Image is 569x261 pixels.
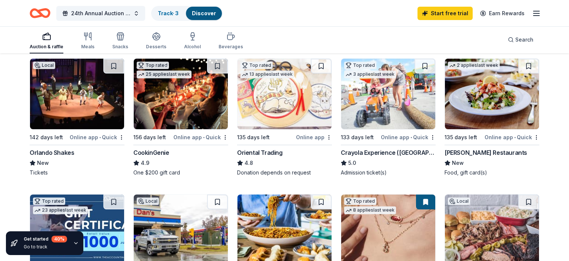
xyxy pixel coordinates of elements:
[70,133,124,142] div: Online app Quick
[445,59,539,129] img: Image for Cameron Mitchell Restaurants
[141,159,149,167] span: 4.9
[381,133,436,142] div: Online app Quick
[445,148,527,157] div: [PERSON_NAME] Restaurants
[445,169,539,176] div: Food, gift card(s)
[445,133,477,142] div: 135 days left
[30,133,63,142] div: 142 days left
[173,133,228,142] div: Online app Quick
[30,4,50,22] a: Home
[344,71,396,78] div: 3 applies last week
[133,133,166,142] div: 156 days left
[30,58,124,176] a: Image for Orlando ShakesLocal142 days leftOnline app•QuickOrlando ShakesNewTickets
[341,59,435,129] img: Image for Crayola Experience (Orlando)
[237,58,332,176] a: Image for Oriental TradingTop rated13 applieslast week135 days leftOnline appOriental Trading4.8D...
[240,62,273,69] div: Top rated
[203,134,204,140] span: •
[81,44,94,50] div: Meals
[237,169,332,176] div: Donation depends on request
[237,148,283,157] div: Oriental Trading
[30,44,63,50] div: Auction & raffle
[184,44,201,50] div: Alcohol
[30,169,124,176] div: Tickets
[341,133,374,142] div: 133 days left
[485,133,539,142] div: Online app Quick
[219,44,243,50] div: Beverages
[71,9,130,18] span: 24th Annual Auction and Spring Fair
[134,59,228,129] img: Image for CookinGenie
[24,244,67,250] div: Go to track
[184,29,201,53] button: Alcohol
[219,29,243,53] button: Beverages
[452,159,464,167] span: New
[445,58,539,176] a: Image for Cameron Mitchell Restaurants2 applieslast week135 days leftOnline app•Quick[PERSON_NAME...
[81,29,94,53] button: Meals
[146,29,166,53] button: Desserts
[341,169,436,176] div: Admission ticket(s)
[33,206,88,214] div: 23 applies last week
[344,206,396,214] div: 8 applies last week
[344,198,376,205] div: Top rated
[417,7,473,20] a: Start free trial
[514,134,516,140] span: •
[448,198,470,205] div: Local
[51,236,67,242] div: 40 %
[158,10,179,16] a: Track· 3
[24,236,67,242] div: Get started
[237,59,332,129] img: Image for Oriental Trading
[30,29,63,53] button: Auction & raffle
[112,29,128,53] button: Snacks
[410,134,412,140] span: •
[137,71,192,78] div: 25 applies last week
[192,10,216,16] a: Discover
[341,58,436,176] a: Image for Crayola Experience (Orlando)Top rated3 applieslast week133 days leftOnline app•QuickCra...
[33,62,55,69] div: Local
[30,59,124,129] img: Image for Orlando Shakes
[515,35,533,44] span: Search
[37,159,49,167] span: New
[296,133,332,142] div: Online app
[240,71,294,78] div: 13 applies last week
[56,6,145,21] button: 24th Annual Auction and Spring Fair
[133,169,228,176] div: One $200 gift card
[448,62,500,69] div: 2 applies last week
[502,32,539,47] button: Search
[133,58,228,176] a: Image for CookinGenieTop rated25 applieslast week156 days leftOnline app•QuickCookinGenie4.9One $...
[33,198,65,205] div: Top rated
[237,133,270,142] div: 135 days left
[99,134,101,140] span: •
[146,44,166,50] div: Desserts
[133,148,169,157] div: CookinGenie
[112,44,128,50] div: Snacks
[476,7,529,20] a: Earn Rewards
[30,148,74,157] div: Orlando Shakes
[151,6,223,21] button: Track· 3Discover
[341,148,436,157] div: Crayola Experience ([GEOGRAPHIC_DATA])
[348,159,356,167] span: 5.0
[344,62,376,69] div: Top rated
[244,159,253,167] span: 4.8
[137,62,169,69] div: Top rated
[137,198,159,205] div: Local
